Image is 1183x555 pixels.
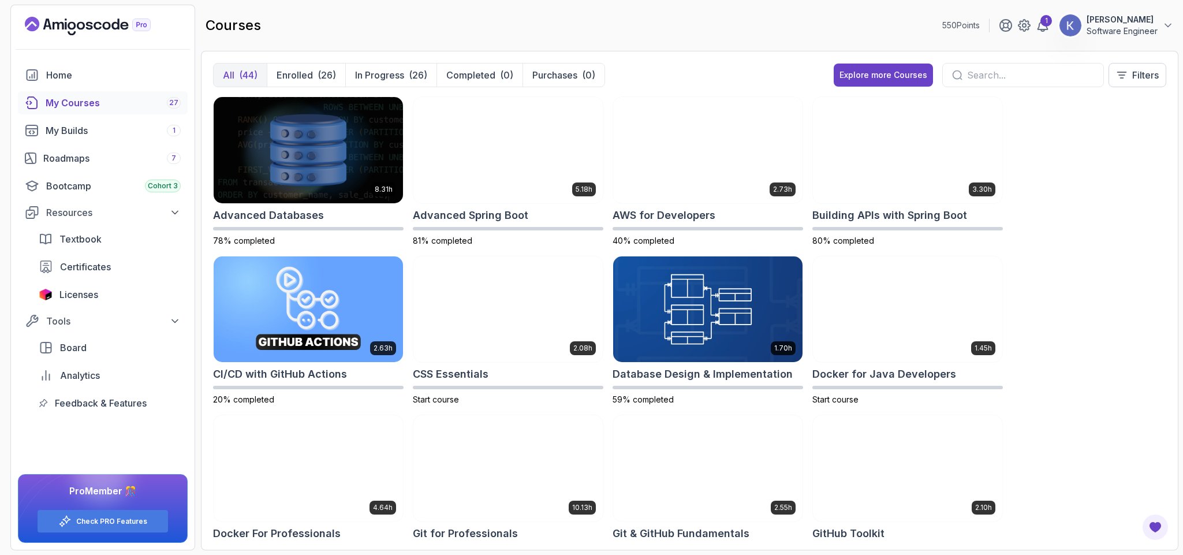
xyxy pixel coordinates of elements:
[213,394,274,404] span: 20% completed
[572,503,592,512] p: 10.13h
[413,256,603,363] img: CSS Essentials card
[413,97,603,203] img: Advanced Spring Boot card
[46,314,181,328] div: Tools
[206,16,261,35] h2: courses
[37,509,169,533] button: Check PRO Features
[413,236,472,245] span: 81% completed
[773,185,792,194] p: 2.73h
[213,96,404,247] a: Advanced Databases card8.31hAdvanced Databases78% completed
[213,236,275,245] span: 78% completed
[812,96,1003,247] a: Building APIs with Spring Boot card3.30hBuilding APIs with Spring Boot80% completed
[975,503,992,512] p: 2.10h
[318,68,336,82] div: (26)
[267,64,345,87] button: Enrolled(26)
[413,207,528,224] h2: Advanced Spring Boot
[223,68,234,82] p: All
[1040,15,1052,27] div: 1
[523,64,604,87] button: Purchases(0)
[1087,14,1158,25] p: [PERSON_NAME]
[32,392,188,415] a: feedback
[43,151,181,165] div: Roadmaps
[774,344,792,353] p: 1.70h
[214,97,403,203] img: Advanced Databases card
[613,207,715,224] h2: AWS for Developers
[613,366,793,382] h2: Database Design & Implementation
[613,236,674,245] span: 40% completed
[413,526,518,542] h2: Git for Professionals
[413,366,488,382] h2: CSS Essentials
[812,366,956,382] h2: Docker for Java Developers
[18,311,188,331] button: Tools
[355,68,404,82] p: In Progress
[436,64,523,87] button: Completed(0)
[813,97,1002,203] img: Building APIs with Spring Boot card
[239,68,258,82] div: (44)
[532,68,577,82] p: Purchases
[148,181,178,191] span: Cohort 3
[573,344,592,353] p: 2.08h
[60,368,100,382] span: Analytics
[834,64,933,87] button: Explore more Courses
[46,68,181,82] div: Home
[613,97,803,203] img: AWS for Developers card
[32,336,188,359] a: board
[409,68,427,82] div: (26)
[975,344,992,353] p: 1.45h
[18,119,188,142] a: builds
[18,64,188,87] a: home
[942,20,980,31] p: 550 Points
[46,179,181,193] div: Bootcamp
[32,283,188,306] a: licenses
[277,68,313,82] p: Enrolled
[213,256,404,406] a: CI/CD with GitHub Actions card2.63hCI/CD with GitHub Actions20% completed
[613,96,803,247] a: AWS for Developers card2.73hAWS for Developers40% completed
[345,64,436,87] button: In Progress(26)
[18,202,188,223] button: Resources
[46,124,181,137] div: My Builds
[375,185,393,194] p: 8.31h
[413,415,603,522] img: Git for Professionals card
[1036,18,1050,32] a: 1
[1132,68,1159,82] p: Filters
[46,96,181,110] div: My Courses
[1059,14,1081,36] img: user profile image
[213,366,347,382] h2: CI/CD with GitHub Actions
[774,503,792,512] p: 2.55h
[1141,513,1169,541] button: Open Feedback Button
[812,236,874,245] span: 80% completed
[214,64,267,87] button: All(44)
[76,517,147,526] a: Check PRO Features
[25,17,177,35] a: Landing page
[32,364,188,387] a: analytics
[1087,25,1158,37] p: Software Engineer
[582,68,595,82] div: (0)
[214,415,403,522] img: Docker For Professionals card
[500,68,513,82] div: (0)
[812,207,967,224] h2: Building APIs with Spring Boot
[32,228,188,251] a: textbook
[169,98,178,107] span: 27
[39,289,53,300] img: jetbrains icon
[1109,63,1166,87] button: Filters
[576,185,592,194] p: 5.18h
[613,394,674,404] span: 59% completed
[18,91,188,114] a: courses
[1059,14,1174,37] button: user profile image[PERSON_NAME]Software Engineer
[374,344,393,353] p: 2.63h
[60,341,87,355] span: Board
[18,147,188,170] a: roadmaps
[214,256,403,363] img: CI/CD with GitHub Actions card
[812,526,885,542] h2: GitHub Toolkit
[373,503,393,512] p: 4.64h
[972,185,992,194] p: 3.30h
[446,68,495,82] p: Completed
[18,174,188,198] a: bootcamp
[213,207,324,224] h2: Advanced Databases
[813,256,1002,363] img: Docker for Java Developers card
[55,396,147,410] span: Feedback & Features
[613,526,749,542] h2: Git & GitHub Fundamentals
[59,232,102,246] span: Textbook
[613,256,803,363] img: Database Design & Implementation card
[812,394,859,404] span: Start course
